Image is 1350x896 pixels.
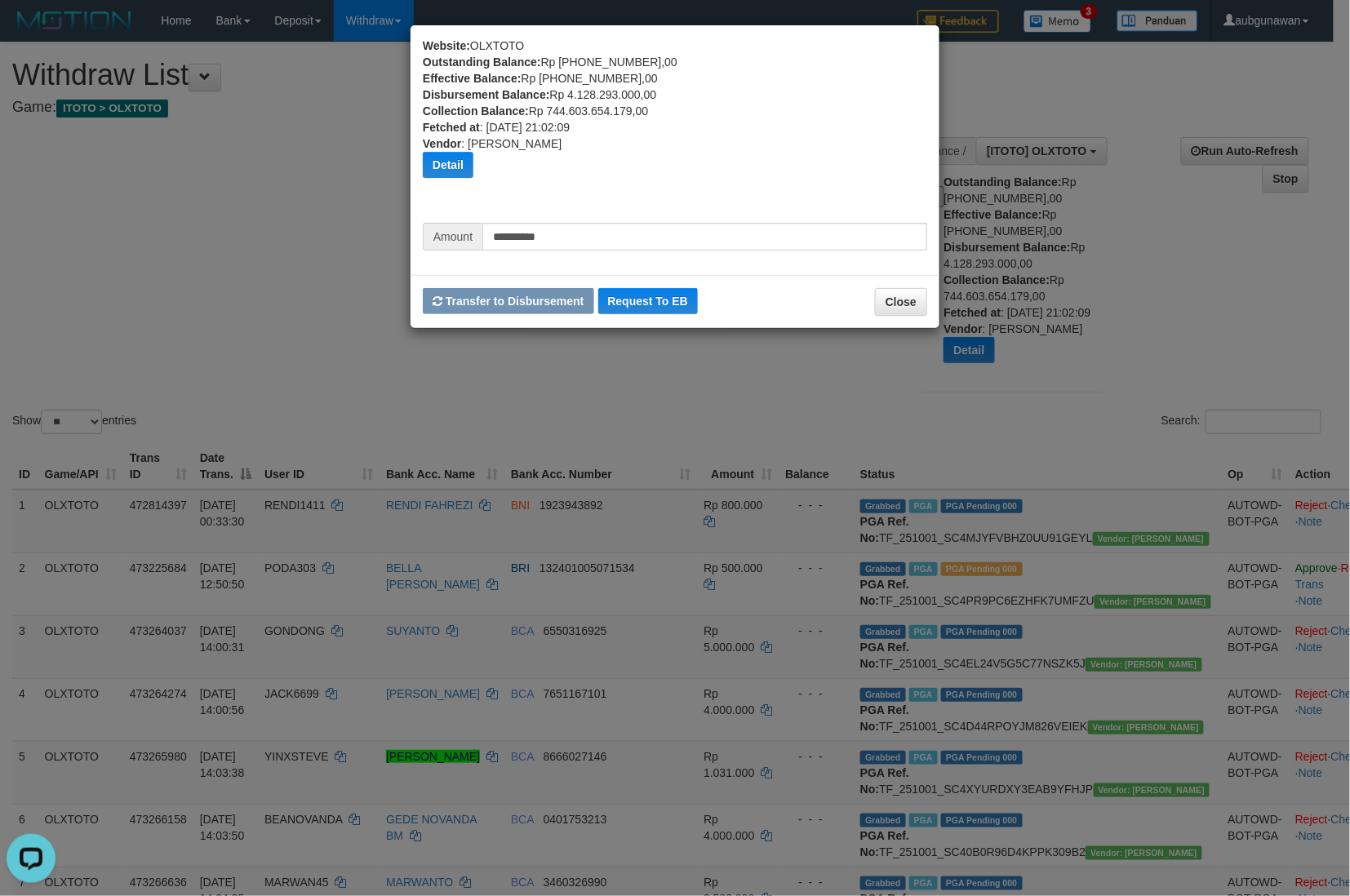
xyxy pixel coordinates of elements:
b: Disbursement Balance: [423,88,550,101]
b: Website: [423,39,470,52]
button: Close [875,288,927,316]
button: Request To EB [598,288,699,314]
div: OLXTOTO Rp [PHONE_NUMBER],00 Rp [PHONE_NUMBER],00 Rp 4.128.293.000,00 Rp 744.603.654.179,00 : [DA... [423,38,927,223]
b: Effective Balance: [423,72,522,85]
b: Vendor [423,137,461,150]
b: Outstanding Balance: [423,55,541,69]
button: Transfer to Disbursement [423,288,594,314]
span: Amount [423,223,482,251]
button: Detail [423,152,473,178]
b: Collection Balance: [423,104,529,118]
button: Open LiveChat chat widget [7,7,56,55]
b: Fetched at [423,121,480,134]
